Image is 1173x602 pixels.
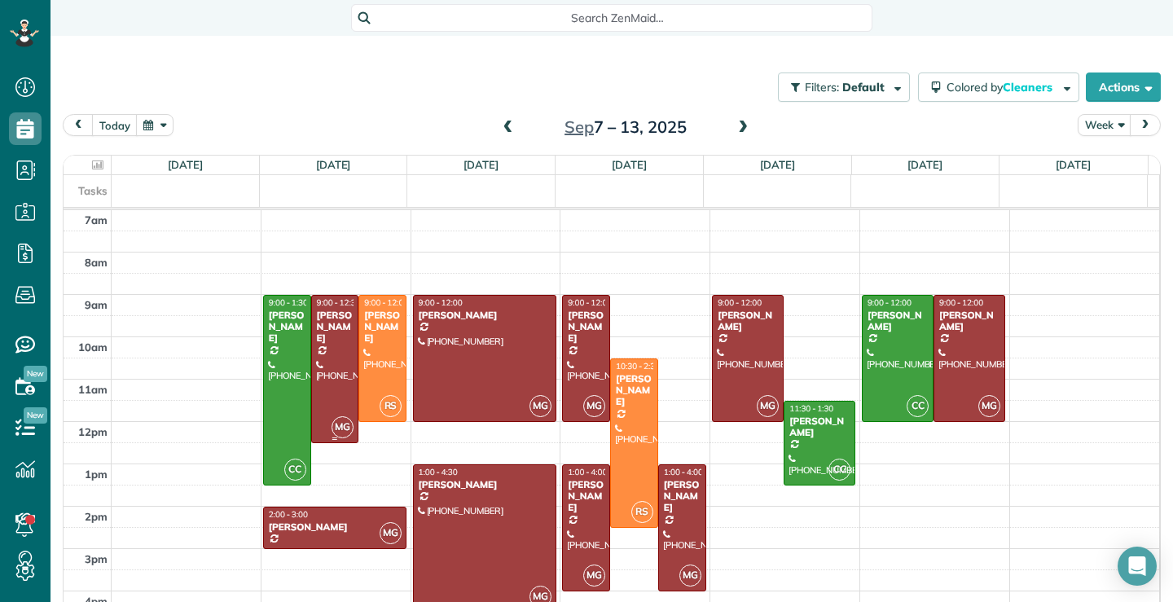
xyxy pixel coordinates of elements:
span: New [24,366,47,382]
button: next [1130,114,1161,136]
div: [PERSON_NAME] [316,310,354,345]
a: [DATE] [612,158,647,171]
span: 12pm [78,425,108,438]
span: Cleaners [1003,80,1055,94]
a: [DATE] [760,158,795,171]
div: [PERSON_NAME] [717,310,779,333]
div: [PERSON_NAME] [867,310,929,333]
span: 9:00 - 1:30 [269,297,308,308]
span: MG [679,565,701,587]
span: 9:00 - 12:30 [317,297,361,308]
span: 1:00 - 4:30 [419,467,458,477]
span: 1pm [85,468,108,481]
span: 2:00 - 3:00 [269,509,308,520]
span: MG [380,522,402,544]
div: [PHONE_NUMBER] [268,548,402,560]
span: Default [842,80,885,94]
button: Week [1078,114,1131,136]
div: [PERSON_NAME] [418,310,551,321]
span: 9:00 - 12:00 [939,297,983,308]
span: Colored by [947,80,1058,94]
div: [PERSON_NAME] [938,310,1000,333]
span: MG [583,565,605,587]
span: 11am [78,383,108,396]
span: Sep [565,116,594,137]
button: today [92,114,138,136]
div: [PERSON_NAME] [268,521,402,533]
span: CC [828,459,850,481]
span: 11:30 - 1:30 [789,403,833,414]
span: 9:00 - 12:00 [868,297,912,308]
span: MG [332,416,354,438]
span: 9:00 - 12:00 [364,297,408,308]
span: MG [978,395,1000,417]
span: 3pm [85,552,108,565]
span: 1:00 - 4:00 [664,467,703,477]
a: [DATE] [907,158,942,171]
button: Filters: Default [778,73,910,102]
span: MG [583,395,605,417]
span: Tasks [78,184,108,197]
div: [PERSON_NAME] [615,373,653,408]
div: [PERSON_NAME] [567,310,605,345]
span: 2pm [85,510,108,523]
div: [PERSON_NAME] [363,310,402,345]
div: Open Intercom Messenger [1118,547,1157,586]
span: CC [907,395,929,417]
span: 9:00 - 12:00 [419,297,463,308]
span: 9:00 - 12:00 [718,297,762,308]
a: [DATE] [168,158,203,171]
span: New [24,407,47,424]
a: [DATE] [1056,158,1091,171]
span: MG [757,395,779,417]
a: Filters: Default [770,73,910,102]
span: 8am [85,256,108,269]
div: [PERSON_NAME] [268,310,306,345]
div: [PERSON_NAME] [663,479,701,514]
span: 7am [85,213,108,226]
span: 9am [85,298,108,311]
span: 10:30 - 2:30 [616,361,660,371]
button: Colored byCleaners [918,73,1079,102]
div: [PERSON_NAME] [567,479,605,514]
span: 10am [78,341,108,354]
h2: 7 – 13, 2025 [524,118,727,136]
span: RS [631,501,653,523]
div: [PERSON_NAME] [418,479,551,490]
a: [DATE] [316,158,351,171]
span: MG [529,395,551,417]
a: [DATE] [463,158,499,171]
span: Filters: [805,80,839,94]
span: CC [284,459,306,481]
button: prev [63,114,94,136]
span: 1:00 - 4:00 [568,467,607,477]
span: RS [380,395,402,417]
span: 9:00 - 12:00 [568,297,612,308]
div: [PERSON_NAME] [789,415,850,439]
button: Actions [1086,73,1161,102]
